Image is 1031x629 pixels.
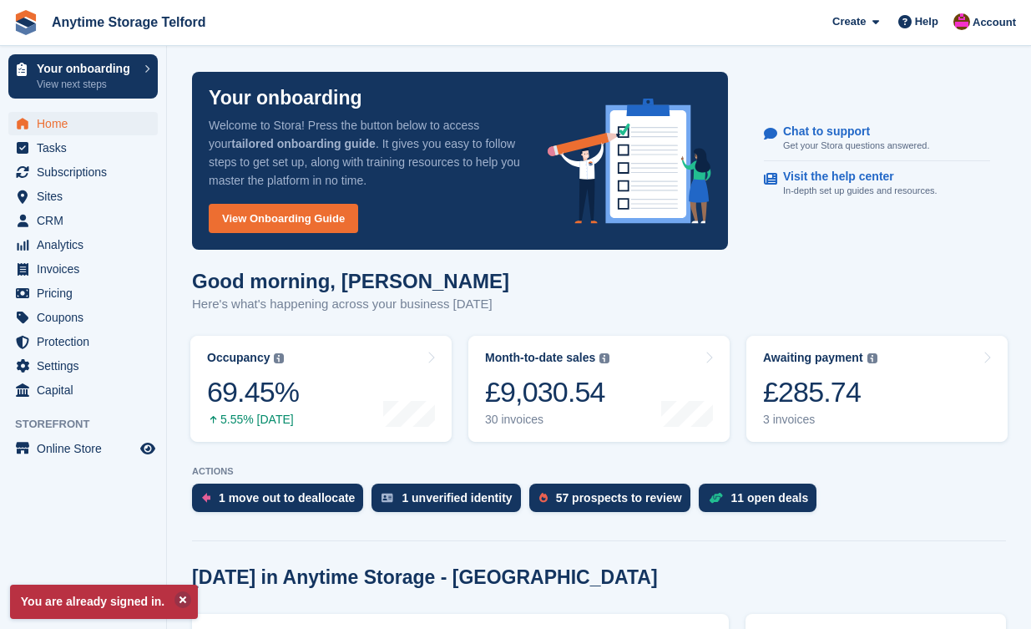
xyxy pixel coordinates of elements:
[783,139,929,153] p: Get your Stora questions answered.
[599,353,609,363] img: icon-info-grey-7440780725fd019a000dd9b08b2336e03edf1995a4989e88bcd33f0948082b44.svg
[783,124,916,139] p: Chat to support
[192,295,509,314] p: Here's what's happening across your business [DATE]
[219,491,355,505] div: 1 move out to deallocate
[548,99,711,224] img: onboarding-info-6c161a55d2c0e0a8cae90662b2fe09162a5109e8cc188191df67fb4f79e88e88.svg
[783,170,924,184] p: Visit the help center
[8,378,158,402] a: menu
[556,491,682,505] div: 57 prospects to review
[45,8,213,36] a: Anytime Storage Telford
[37,136,137,160] span: Tasks
[699,484,826,520] a: 11 open deals
[37,77,136,92] p: View next steps
[8,233,158,256] a: menu
[485,375,609,409] div: £9,030.54
[37,63,136,74] p: Your onboarding
[763,375,877,409] div: £285.74
[37,160,137,184] span: Subscriptions
[37,282,137,305] span: Pricing
[371,484,528,520] a: 1 unverified identity
[15,416,166,433] span: Storefront
[209,116,521,190] p: Welcome to Stora! Press the button below to access your . It gives you easy to follow steps to ge...
[10,585,198,619] p: You are already signed in.
[763,413,877,427] div: 3 invoices
[192,484,371,520] a: 1 move out to deallocate
[209,89,362,108] p: Your onboarding
[382,493,393,503] img: verify_identity-adf6edd0f0f0b5bbfe63781bf79b02c33cf7c696d77639b501bdc392416b5a36.svg
[190,336,452,442] a: Occupancy 69.45% 5.55% [DATE]
[37,233,137,256] span: Analytics
[207,351,270,365] div: Occupancy
[529,484,699,520] a: 57 prospects to review
[8,185,158,208] a: menu
[8,112,158,135] a: menu
[764,161,990,206] a: Visit the help center In-depth set up guides and resources.
[37,378,137,402] span: Capital
[539,493,548,503] img: prospect-51fa495bee0391a8d652442698ab0144808aea92771e9ea1ae160a38d050c398.svg
[8,209,158,232] a: menu
[37,112,137,135] span: Home
[192,270,509,292] h1: Good morning, [PERSON_NAME]
[202,493,210,503] img: move_outs_to_deallocate_icon-f764333ba52eb49d3ac5e1228854f67142a1ed5810a6f6cc68b1a99e826820c5.svg
[763,351,863,365] div: Awaiting payment
[783,184,938,198] p: In-depth set up guides and resources.
[37,330,137,353] span: Protection
[192,466,1006,477] p: ACTIONS
[37,437,137,460] span: Online Store
[731,491,809,505] div: 11 open deals
[37,209,137,232] span: CRM
[953,13,970,30] img: Andrew Newall
[915,13,938,30] span: Help
[231,137,376,150] strong: tailored onboarding guide
[192,566,658,589] h2: [DATE] in Anytime Storage - [GEOGRAPHIC_DATA]
[37,306,137,329] span: Coupons
[485,351,595,365] div: Month-to-date sales
[8,282,158,305] a: menu
[209,204,358,233] a: View Onboarding Guide
[37,257,137,281] span: Invoices
[764,116,990,162] a: Chat to support Get your Stora questions answered.
[207,375,299,409] div: 69.45%
[485,413,609,427] div: 30 invoices
[8,437,158,460] a: menu
[832,13,866,30] span: Create
[8,330,158,353] a: menu
[13,10,38,35] img: stora-icon-8386f47178a22dfd0bd8f6a31ec36ba5ce8667c1dd55bd0f319d3a0aa187defe.svg
[8,257,158,281] a: menu
[207,413,299,427] div: 5.55% [DATE]
[8,136,158,160] a: menu
[8,54,158,99] a: Your onboarding View next steps
[709,492,723,504] img: deal-1b604bf984904fb50ccaf53a9ad4b4a5d6e5aea283cecdc64d6e3604feb123c2.svg
[274,353,284,363] img: icon-info-grey-7440780725fd019a000dd9b08b2336e03edf1995a4989e88bcd33f0948082b44.svg
[973,14,1016,31] span: Account
[746,336,1008,442] a: Awaiting payment £285.74 3 invoices
[867,353,877,363] img: icon-info-grey-7440780725fd019a000dd9b08b2336e03edf1995a4989e88bcd33f0948082b44.svg
[37,354,137,378] span: Settings
[402,491,512,505] div: 1 unverified identity
[8,354,158,378] a: menu
[138,439,158,459] a: Preview store
[8,306,158,329] a: menu
[468,336,730,442] a: Month-to-date sales £9,030.54 30 invoices
[8,160,158,184] a: menu
[37,185,137,208] span: Sites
